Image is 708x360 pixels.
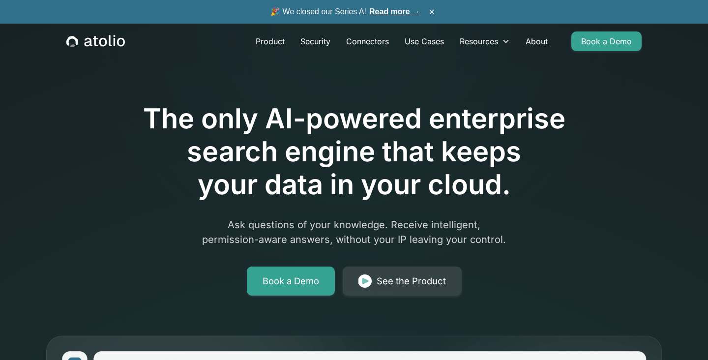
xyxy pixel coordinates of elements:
[248,31,293,51] a: Product
[452,31,518,51] div: Resources
[338,31,397,51] a: Connectors
[518,31,556,51] a: About
[369,7,420,16] a: Read more →
[426,6,438,17] button: ×
[293,31,338,51] a: Security
[102,102,606,202] h1: The only AI-powered enterprise search engine that keeps your data in your cloud.
[397,31,452,51] a: Use Cases
[460,35,498,47] div: Resources
[343,267,462,296] a: See the Product
[165,217,543,247] p: Ask questions of your knowledge. Receive intelligent, permission-aware answers, without your IP l...
[377,274,446,288] div: See the Product
[247,267,335,296] a: Book a Demo
[571,31,642,51] a: Book a Demo
[270,6,420,18] span: 🎉 We closed our Series A!
[66,35,125,48] a: home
